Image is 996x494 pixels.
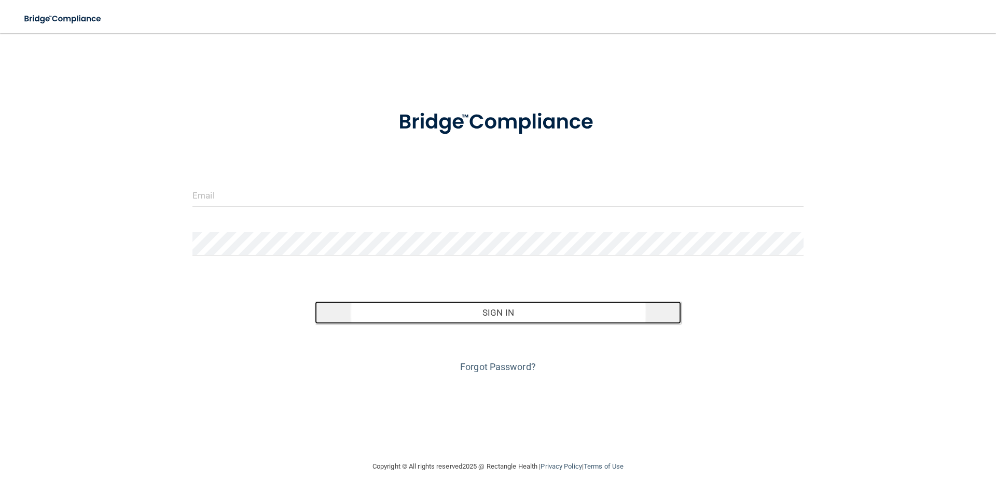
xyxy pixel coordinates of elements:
[541,462,582,470] a: Privacy Policy
[377,95,619,149] img: bridge_compliance_login_screen.278c3ca4.svg
[584,462,624,470] a: Terms of Use
[309,450,687,483] div: Copyright © All rights reserved 2025 @ Rectangle Health | |
[460,361,536,372] a: Forgot Password?
[315,301,682,324] button: Sign In
[16,8,111,30] img: bridge_compliance_login_screen.278c3ca4.svg
[192,184,804,207] input: Email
